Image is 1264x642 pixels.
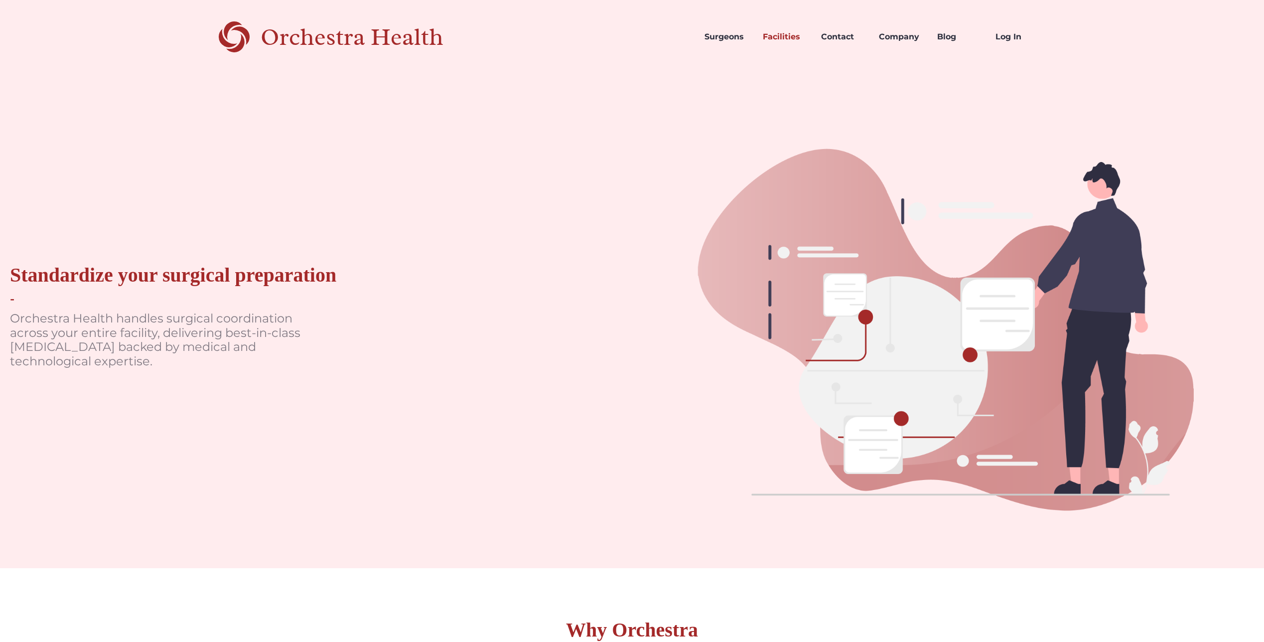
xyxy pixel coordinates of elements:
a: home [219,20,478,54]
a: Contact [813,20,871,54]
a: Log In [987,20,1046,54]
a: Company [871,20,929,54]
a: Facilities [755,20,813,54]
a: Blog [929,20,987,54]
div: - [10,292,14,307]
p: Orchestra Health handles surgical coordination across your entire facility, delivering best-in-cl... [10,312,309,369]
a: Surgeons [697,20,755,54]
div: Standardize your surgical preparation [10,263,336,287]
div: Orchestra Health [261,27,478,47]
